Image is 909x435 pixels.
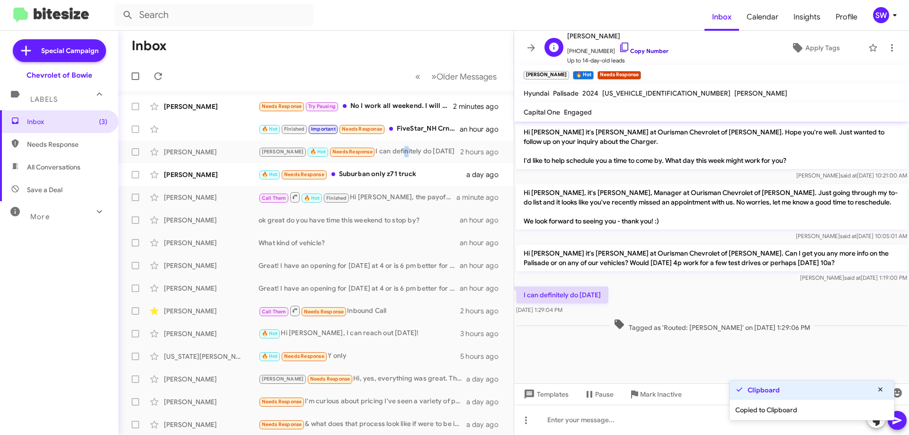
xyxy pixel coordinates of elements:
[786,3,828,31] span: Insights
[258,238,460,248] div: What kind of vehicle?
[258,284,460,293] div: Great! I have an opening for [DATE] at 4 or is 6 pm better for you?
[522,386,569,403] span: Templates
[466,170,506,179] div: a day ago
[595,386,614,403] span: Pause
[460,329,506,338] div: 3 hours ago
[27,71,92,80] div: Chevrolet of Bowie
[516,245,907,271] p: Hi [PERSON_NAME] it's [PERSON_NAME] at Ourisman Chevrolet of [PERSON_NAME]. Can I get you any mor...
[27,185,62,195] span: Save a Deal
[610,319,814,332] span: Tagged as 'Routed: [PERSON_NAME]' on [DATE] 1:29:06 PM
[766,39,864,56] button: Apply Tags
[516,184,907,230] p: Hi [PERSON_NAME], it's [PERSON_NAME], Manager at Ourisman Chevrolet of [PERSON_NAME]. Just going ...
[805,39,840,56] span: Apply Tags
[30,213,50,221] span: More
[456,193,506,202] div: a minute ago
[410,67,426,86] button: Previous
[426,67,502,86] button: Next
[310,376,350,382] span: Needs Response
[164,261,258,270] div: [PERSON_NAME]
[27,162,80,172] span: All Conversations
[258,124,460,134] div: FiveStar_NH Crn [DATE] $3.83 +1.5 Crn [DATE] $3.83 +1.5 Bns [DATE] $9.37 +3.25 Bns [DATE] $9.37 +...
[13,39,106,62] a: Special Campaign
[258,396,466,407] div: I'm curious about pricing I've seen a variety of prices on car gurus price history for it, recent...
[262,103,302,109] span: Needs Response
[164,193,258,202] div: [PERSON_NAME]
[258,351,460,362] div: Y only
[262,149,304,155] span: [PERSON_NAME]
[460,306,506,316] div: 2 hours ago
[516,286,608,303] p: I can definitely do [DATE]
[734,89,787,98] span: [PERSON_NAME]
[164,215,258,225] div: [PERSON_NAME]
[460,147,506,157] div: 2 hours ago
[284,353,324,359] span: Needs Response
[99,117,107,126] span: (3)
[164,306,258,316] div: [PERSON_NAME]
[460,238,506,248] div: an hour ago
[514,386,576,403] button: Templates
[326,195,347,201] span: Finished
[262,376,304,382] span: [PERSON_NAME]
[311,126,336,132] span: Important
[640,386,682,403] span: Mark Inactive
[840,232,856,240] span: said at
[704,3,739,31] a: Inbox
[262,309,286,315] span: Call Them
[258,146,460,157] div: I can definitely do [DATE]
[164,284,258,293] div: [PERSON_NAME]
[164,329,258,338] div: [PERSON_NAME]
[460,215,506,225] div: an hour ago
[262,399,302,405] span: Needs Response
[828,3,865,31] a: Profile
[262,353,278,359] span: 🔥 Hot
[304,195,320,201] span: 🔥 Hot
[258,101,453,112] div: No I work all weekend. I will be in touch once I have time. Thanks
[460,352,506,361] div: 5 hours ago
[164,102,258,111] div: [PERSON_NAME]
[308,103,336,109] span: Try Pausing
[796,172,907,179] span: [PERSON_NAME] [DATE] 10:21:00 AM
[164,352,258,361] div: [US_STATE][PERSON_NAME]
[567,56,668,65] span: Up to 14-day-old leads
[342,126,382,132] span: Needs Response
[115,4,313,27] input: Search
[466,374,506,384] div: a day ago
[258,328,460,339] div: Hi [PERSON_NAME], I can reach out [DATE]!
[576,386,621,403] button: Pause
[410,67,502,86] nav: Page navigation example
[262,330,278,337] span: 🔥 Hot
[453,102,506,111] div: 2 minutes ago
[748,385,780,395] strong: Clipboard
[310,149,326,155] span: 🔥 Hot
[602,89,731,98] span: [US_VEHICLE_IDENTIFICATION_NUMBER]
[466,397,506,407] div: a day ago
[466,420,506,429] div: a day ago
[27,140,107,149] span: Needs Response
[258,191,456,203] div: Hi [PERSON_NAME], the payoff was sent. It was sent for the full $28,300. So the 2 payments they t...
[258,215,460,225] div: ok great do you have time this weekend to stop by?
[431,71,437,82] span: »
[840,172,857,179] span: said at
[262,171,278,178] span: 🔥 Hot
[619,47,668,54] a: Copy Number
[41,46,98,55] span: Special Campaign
[132,38,167,53] h1: Inbox
[164,397,258,407] div: [PERSON_NAME]
[567,30,668,42] span: [PERSON_NAME]
[258,169,466,180] div: Suburban only z71 truck
[564,108,592,116] span: Engaged
[262,421,302,427] span: Needs Response
[524,71,569,80] small: [PERSON_NAME]
[567,42,668,56] span: [PHONE_NUMBER]
[27,117,107,126] span: Inbox
[553,89,579,98] span: Palisade
[524,108,560,116] span: Capital One
[460,284,506,293] div: an hour ago
[739,3,786,31] a: Calendar
[284,171,324,178] span: Needs Response
[164,147,258,157] div: [PERSON_NAME]
[524,89,549,98] span: Hyundai
[597,71,641,80] small: Needs Response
